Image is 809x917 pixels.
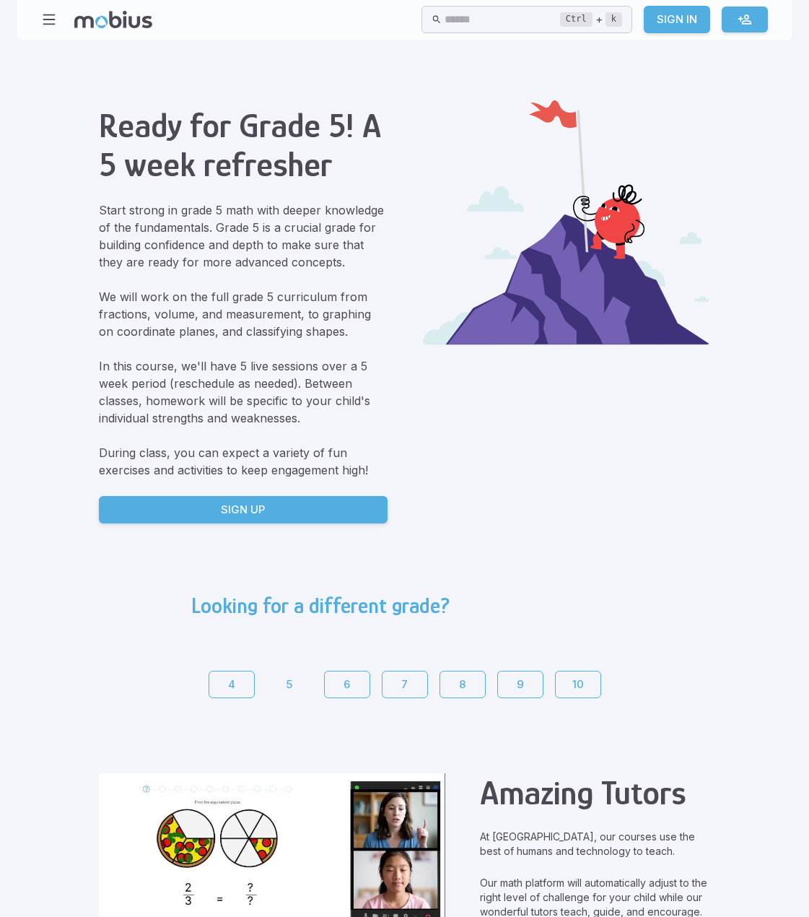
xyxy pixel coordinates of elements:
[99,288,388,340] p: We will work on the full grade 5 curriculum from fractions, volume, and measurement, to graphing ...
[324,671,370,698] a: 6
[209,671,255,698] a: 4
[560,12,592,27] kbd: Ctrl
[266,671,312,698] button: 5
[99,444,388,479] p: During class, you can expect a variety of fun exercises and activities to keep engagement high!
[382,671,428,698] a: 7
[480,773,711,812] h2: Amazing Tutors
[440,671,486,698] a: 8
[99,496,388,523] a: Sign Up
[99,357,388,427] p: In this course, we'll have 5 live sessions over a 5 week period (reschedule as needed). Between c...
[480,830,711,859] p: At [GEOGRAPHIC_DATA], our courses use the best of humans and technology to teach.
[560,11,622,28] div: +
[605,12,622,27] kbd: k
[644,6,710,33] a: Sign In
[497,671,543,698] a: 9
[422,100,711,346] img: Ready for Grade 5! A 5 week refresher
[555,671,601,698] a: 10
[99,201,388,271] p: Start strong in grade 5 math with deeper knowledge of the fundamentals. Grade 5 is a crucial grad...
[191,593,450,619] h3: Looking for a different grade?
[99,106,388,184] h2: Ready for Grade 5! A 5 week refresher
